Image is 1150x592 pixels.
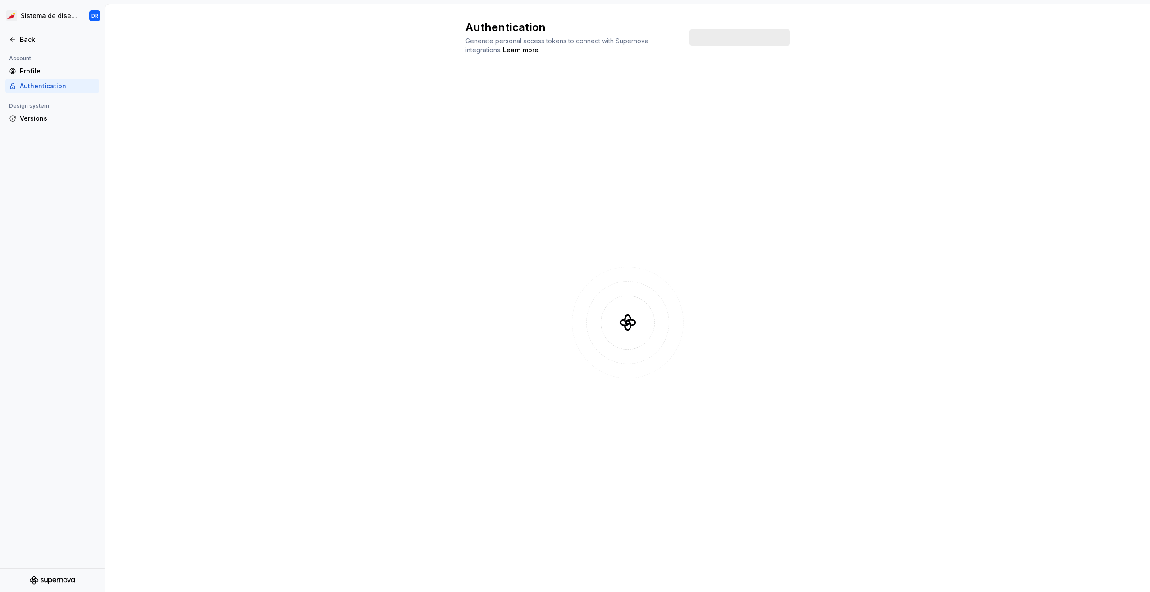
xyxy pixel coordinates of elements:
[5,79,99,93] a: Authentication
[30,576,75,585] svg: Supernova Logo
[20,35,96,44] div: Back
[5,32,99,47] a: Back
[6,10,17,21] img: 55604660-494d-44a9-beb2-692398e9940a.png
[20,82,96,91] div: Authentication
[5,53,35,64] div: Account
[503,46,538,55] a: Learn more
[91,12,98,19] div: DR
[5,100,53,111] div: Design system
[21,11,78,20] div: Sistema de diseño Iberia
[20,67,96,76] div: Profile
[20,114,96,123] div: Versions
[5,111,99,126] a: Versions
[502,47,540,54] span: .
[465,37,650,54] span: Generate personal access tokens to connect with Supernova integrations.
[2,6,103,26] button: Sistema de diseño IberiaDR
[5,64,99,78] a: Profile
[465,20,679,35] h2: Authentication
